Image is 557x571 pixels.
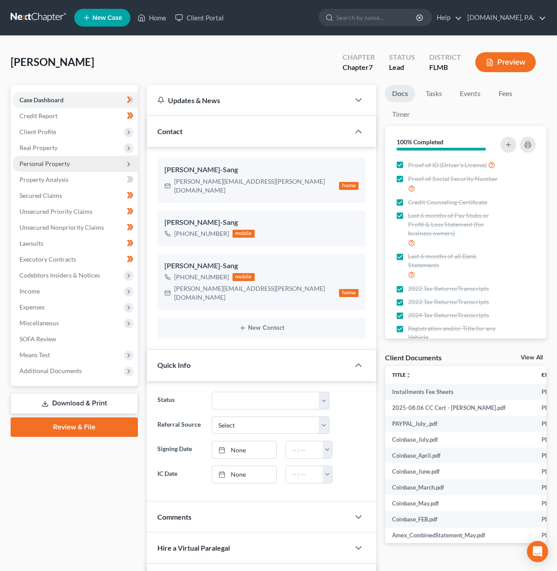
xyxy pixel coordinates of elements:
[408,324,499,342] span: Registration and/or Title for any Vehicle
[385,432,534,448] td: Coinbase_July.pdf
[389,52,415,62] div: Status
[336,9,417,26] input: Search by name...
[164,165,359,175] div: [PERSON_NAME]-Sang
[385,479,534,495] td: Coinbase_March.pdf
[212,466,276,483] a: None
[12,188,138,204] a: Secured Claims
[408,211,499,238] span: Last 6 months of Pay Stubs or Profit & Loss Statement (for business owners)
[12,331,138,347] a: SOFA Review
[19,96,64,104] span: Case Dashboard
[11,55,94,68] span: [PERSON_NAME]
[19,112,57,120] span: Credit Report
[11,417,138,437] a: Review & File
[174,177,336,195] div: [PERSON_NAME][EMAIL_ADDRESS][PERSON_NAME][DOMAIN_NAME]
[453,85,488,102] a: Events
[233,273,255,281] div: mobile
[286,466,323,483] input: -- : --
[408,174,498,183] span: Proof of Social Security Number
[19,367,82,374] span: Additional Documents
[171,10,228,26] a: Client Portal
[19,176,69,183] span: Property Analysis
[286,441,323,458] input: -- : --
[19,192,62,199] span: Secured Claims
[19,287,40,295] span: Income
[429,52,461,62] div: District
[389,62,415,73] div: Lead
[133,10,171,26] a: Home
[19,160,70,167] span: Personal Property
[19,335,56,343] span: SOFA Review
[385,463,534,479] td: Coinbase_June.pdf
[385,85,415,102] a: Docs
[339,289,359,297] div: home
[385,416,534,432] td: PAYPAL_July_.pdf
[153,466,207,483] label: IC Date
[408,161,487,170] span: Proof of ID (Driver's License)
[19,239,43,247] span: Lawsuits
[385,448,534,463] td: Coinbase_April.pdf
[527,541,548,562] div: Open Intercom Messenger
[408,284,489,293] span: 2022 Tax Returns/Transcripts
[343,62,375,73] div: Chapter
[19,319,59,327] span: Miscellaneous
[12,92,138,108] a: Case Dashboard
[153,441,207,459] label: Signing Date
[475,52,536,72] button: Preview
[12,235,138,251] a: Lawsuits
[174,284,336,302] div: [PERSON_NAME][EMAIL_ADDRESS][PERSON_NAME][DOMAIN_NAME]
[164,261,359,271] div: [PERSON_NAME]-Sang
[343,52,375,62] div: Chapter
[157,361,191,369] span: Quick Info
[19,128,56,135] span: Client Profile
[463,10,546,26] a: [DOMAIN_NAME], P.A.
[369,63,373,71] span: 7
[212,441,276,458] a: None
[408,297,489,306] span: 2023 Tax Returns/Transcripts
[392,371,411,378] a: Titleunfold_more
[385,353,442,362] div: Client Documents
[19,224,104,231] span: Unsecured Nonpriority Claims
[157,96,339,105] div: Updates & News
[157,544,230,552] span: Hire a Virtual Paralegal
[174,229,229,238] div: [PHONE_NUMBER]
[12,251,138,267] a: Executory Contracts
[429,62,461,73] div: FLMB
[385,511,534,527] td: Coinbase_FEB.pdf
[19,351,50,359] span: Means Test
[12,172,138,188] a: Property Analysis
[12,220,138,235] a: Unsecured Nonpriority Claims
[233,230,255,238] div: mobile
[19,303,45,311] span: Expenses
[11,393,138,414] a: Download & Print
[164,324,359,332] button: New Contact
[385,495,534,511] td: Coinbase_May.pdf
[174,273,229,282] div: [PHONE_NUMBER]
[339,182,359,190] div: home
[385,384,534,400] td: Installments Fee Sheets
[157,513,191,521] span: Comments
[385,106,417,123] a: Timer
[92,15,122,21] span: New Case
[432,10,462,26] a: Help
[521,355,543,361] a: View All
[406,373,411,378] i: unfold_more
[385,400,534,416] td: 2025-08.06 CC Cert - [PERSON_NAME].pdf
[153,392,207,409] label: Status
[12,204,138,220] a: Unsecured Priority Claims
[153,417,207,434] label: Referral Source
[419,85,449,102] a: Tasks
[19,271,100,279] span: Codebtors Insiders & Notices
[408,252,499,270] span: Last 6 months of all Bank Statements
[385,528,534,544] td: Amex_CombinedStatement_May.pdf
[397,138,443,146] strong: 100% Completed
[19,255,76,263] span: Executory Contracts
[491,85,519,102] a: Fees
[164,217,359,228] div: [PERSON_NAME]-Sang
[408,198,487,207] span: Credit Counseling Certificate
[157,127,183,135] span: Contact
[19,144,57,151] span: Real Property
[12,108,138,124] a: Credit Report
[19,208,92,215] span: Unsecured Priority Claims
[408,311,489,320] span: 2024 Tax Returns/Transcripts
